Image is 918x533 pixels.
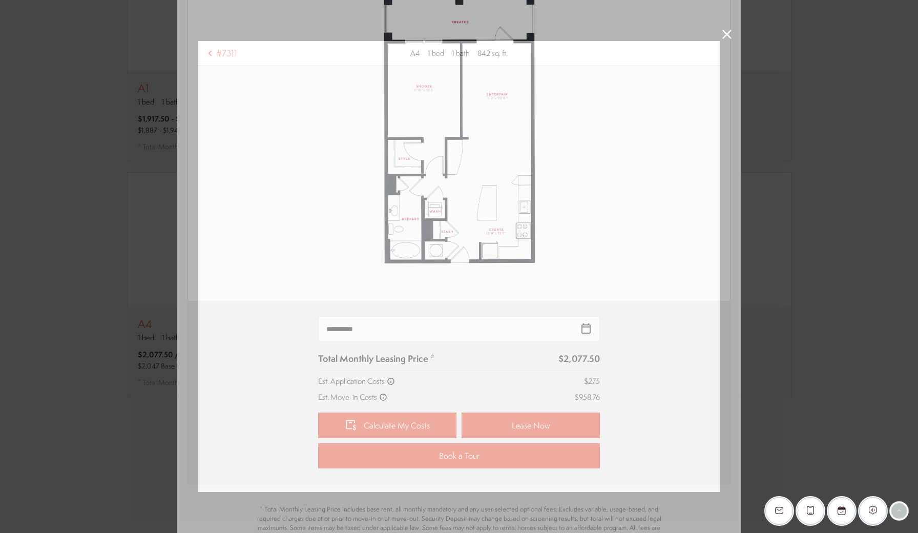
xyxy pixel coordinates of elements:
span: 1 bed [428,48,444,58]
a: #7311 [204,47,237,59]
span: #7311 [216,47,237,59]
span: 842 sq. ft. [477,48,508,58]
span: A4 [410,48,420,58]
span: 1 bath [452,48,470,58]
